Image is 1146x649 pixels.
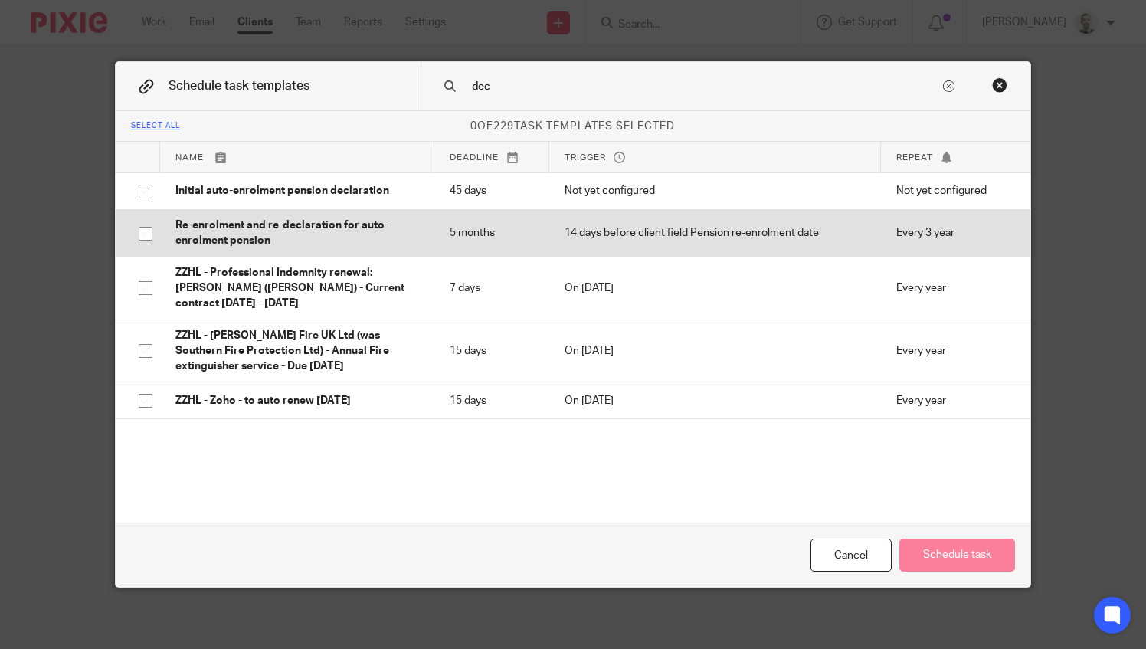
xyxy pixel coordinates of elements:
div: Select all [131,122,180,131]
p: On [DATE] [565,393,866,408]
span: Name [175,153,204,162]
span: 229 [493,121,514,132]
p: Deadline [450,151,534,164]
p: Initial auto-enrolment pension declaration [175,183,419,198]
p: Not yet configured [896,183,1007,198]
p: Not yet configured [565,183,866,198]
p: 14 days before client field Pension re-enrolment date [565,225,866,241]
p: Trigger [565,151,866,164]
p: On [DATE] [565,280,866,296]
p: 15 days [450,343,534,359]
p: Re-enrolment and re-declaration for auto-enrolment pension [175,218,419,249]
p: On [DATE] [565,343,866,359]
p: 7 days [450,280,534,296]
input: Search task templates... [470,78,940,95]
p: Every year [896,393,1007,408]
button: Schedule task [899,539,1015,572]
p: Every 3 year [896,225,1007,241]
div: Cancel [810,539,892,572]
p: of task templates selected [116,119,1031,134]
p: Every year [896,343,1007,359]
p: 5 months [450,225,534,241]
p: Repeat [896,151,1007,164]
span: Schedule task templates [169,80,309,92]
div: Close this dialog window [992,77,1007,93]
p: ZZHL - [PERSON_NAME] Fire UK Ltd (was Southern Fire Protection Ltd) - Annual Fire extinguisher se... [175,328,419,375]
p: ZZHL - Professional Indemnity renewal: [PERSON_NAME] ([PERSON_NAME]) - Current contract [DATE] - ... [175,265,419,312]
p: 15 days [450,393,534,408]
span: 0 [470,121,477,132]
p: Every year [896,280,1007,296]
p: ZZHL - Zoho - to auto renew [DATE] [175,393,419,408]
p: 45 days [450,183,534,198]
